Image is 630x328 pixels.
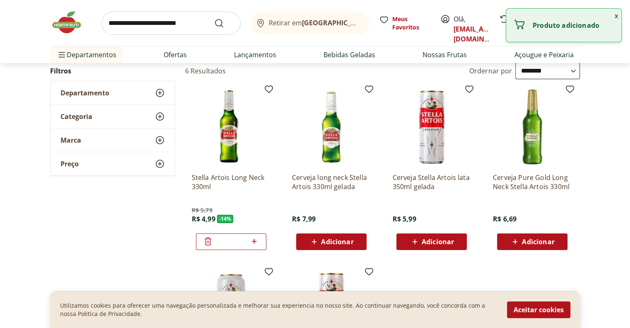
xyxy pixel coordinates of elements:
button: Adicionar [396,233,467,250]
span: Departamentos [57,45,116,65]
p: Produto adicionado [533,21,615,29]
p: Utilizamos cookies para oferecer uma navegação personalizada e melhorar sua experiencia no nosso ... [60,301,497,318]
span: Adicionar [422,238,454,245]
button: Aceitar cookies [507,301,570,318]
a: Lançamentos [234,50,276,60]
img: Cerveja long neck Stella Artois 330ml gelada [292,87,371,166]
span: Departamento [60,89,109,97]
span: Olá, [454,14,490,44]
a: Cerveja Pure Gold Long Neck Stella Artois 330ml [493,173,572,191]
a: Meus Favoritos [379,15,430,32]
button: Preço [51,152,175,175]
a: Ofertas [164,50,187,60]
button: Submit Search [214,18,234,28]
h2: 6 Resultados [185,66,226,75]
span: Adicionar [321,238,353,245]
a: Açougue e Peixaria [514,50,573,60]
span: R$ 4,99 [192,214,215,224]
span: R$ 7,99 [292,214,316,224]
img: Cerveja Pure Gold Long Neck Stella Artois 330ml [493,87,572,166]
span: Retirar em [269,19,360,27]
button: Menu [57,45,67,65]
a: Cerveja long neck Stella Artois 330ml gelada [292,173,371,191]
button: Marca [51,129,175,152]
span: R$ 6,69 [493,214,517,224]
span: Preço [60,160,79,168]
a: Stella Artois Long Neck 330ml [192,173,270,191]
a: Nossas Frutas [422,50,467,60]
button: Adicionar [497,233,567,250]
span: R$ 5,99 [392,214,416,224]
button: Categoria [51,105,175,128]
span: Adicionar [522,238,554,245]
img: Stella Artois Long Neck 330ml [192,87,270,166]
span: Categoria [60,112,92,121]
button: Fechar notificação [611,9,621,23]
button: Retirar em[GEOGRAPHIC_DATA]/[GEOGRAPHIC_DATA] [251,12,369,35]
a: Cerveja Stella Artois lata 350ml gelada [392,173,471,191]
button: Adicionar [296,233,367,250]
img: Cerveja Stella Artois lata 350ml gelada [392,87,471,166]
a: Bebidas Geladas [323,50,375,60]
input: search [101,12,241,35]
a: [EMAIL_ADDRESS][DOMAIN_NAME] [454,24,511,44]
label: Ordernar por [469,66,512,75]
span: Meus Favoritos [392,15,430,32]
h2: Filtros [50,63,175,79]
img: Hortifruti [50,10,92,35]
button: Departamento [51,81,175,104]
span: R$ 5,79 [192,206,212,214]
span: Marca [60,136,81,144]
b: [GEOGRAPHIC_DATA]/[GEOGRAPHIC_DATA] [302,18,442,27]
span: - 14 % [217,215,234,223]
